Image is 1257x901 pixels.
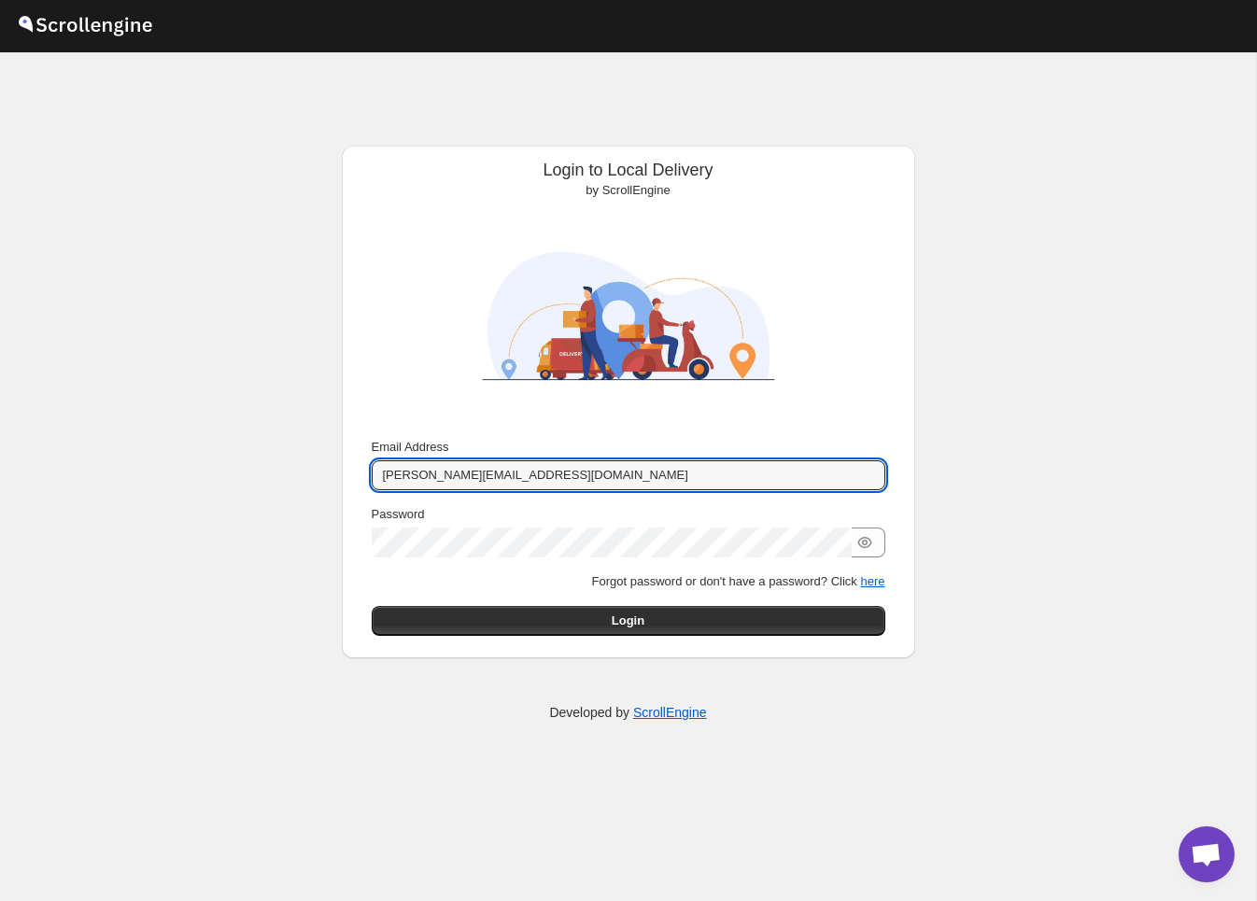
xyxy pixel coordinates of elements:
span: Login [612,612,644,630]
img: ScrollEngine [465,207,792,425]
button: here [860,574,884,588]
a: ScrollEngine [633,705,707,720]
span: Password [372,507,425,521]
span: Email Address [372,440,449,454]
div: Login to Local Delivery [357,161,900,200]
button: Login [372,606,885,636]
p: Developed by [549,703,706,722]
a: Open chat [1179,826,1235,882]
span: by ScrollEngine [586,183,670,197]
p: Forgot password or don't have a password? Click [372,572,885,591]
